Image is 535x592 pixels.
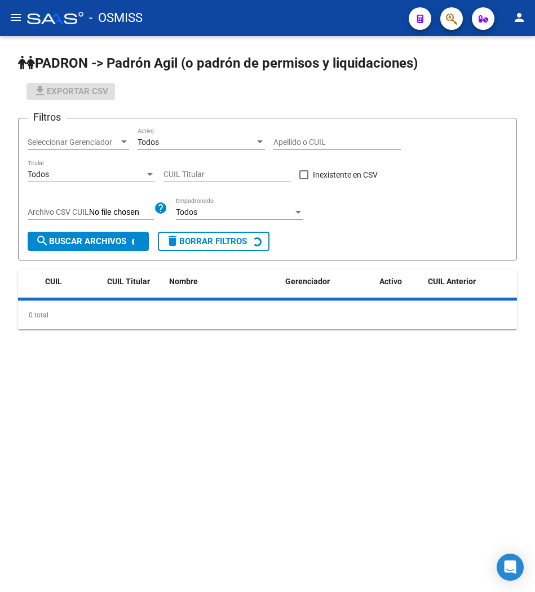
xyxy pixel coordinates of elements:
[28,207,89,217] span: Archivo CSV CUIL
[28,232,149,251] button: Buscar Archivos
[423,270,517,294] datatable-header-cell: CUIL Anterior
[166,236,247,246] span: Borrar Filtros
[497,554,524,581] div: Open Intercom Messenger
[89,6,143,30] span: - OSMISS
[138,138,159,147] span: Todos
[154,201,167,215] mat-icon: help
[26,83,115,100] button: Exportar CSV
[375,270,423,294] datatable-header-cell: Activo
[41,270,103,294] datatable-header-cell: CUIL
[45,277,62,286] span: CUIL
[89,207,154,218] input: Archivo CSV CUIL
[9,11,23,24] mat-icon: menu
[512,11,526,24] mat-icon: person
[36,234,49,248] mat-icon: search
[33,86,108,96] span: Exportar CSV
[285,277,330,286] span: Gerenciador
[165,270,281,294] datatable-header-cell: Nombre
[281,270,374,294] datatable-header-cell: Gerenciador
[18,301,517,329] div: 0 total
[36,236,126,246] span: Buscar Archivos
[158,232,269,251] button: Borrar Filtros
[103,270,165,294] datatable-header-cell: CUIL Titular
[107,277,150,286] span: CUIL Titular
[313,168,378,182] span: Inexistente en CSV
[169,277,198,286] span: Nombre
[28,109,67,125] h3: Filtros
[176,207,197,217] span: Todos
[28,170,49,179] span: Todos
[33,84,47,98] mat-icon: file_download
[428,277,476,286] span: CUIL Anterior
[166,234,179,248] mat-icon: delete
[379,277,402,286] span: Activo
[18,55,418,71] span: PADRON -> Padrón Agil (o padrón de permisos y liquidaciones)
[28,138,119,147] span: Seleccionar Gerenciador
